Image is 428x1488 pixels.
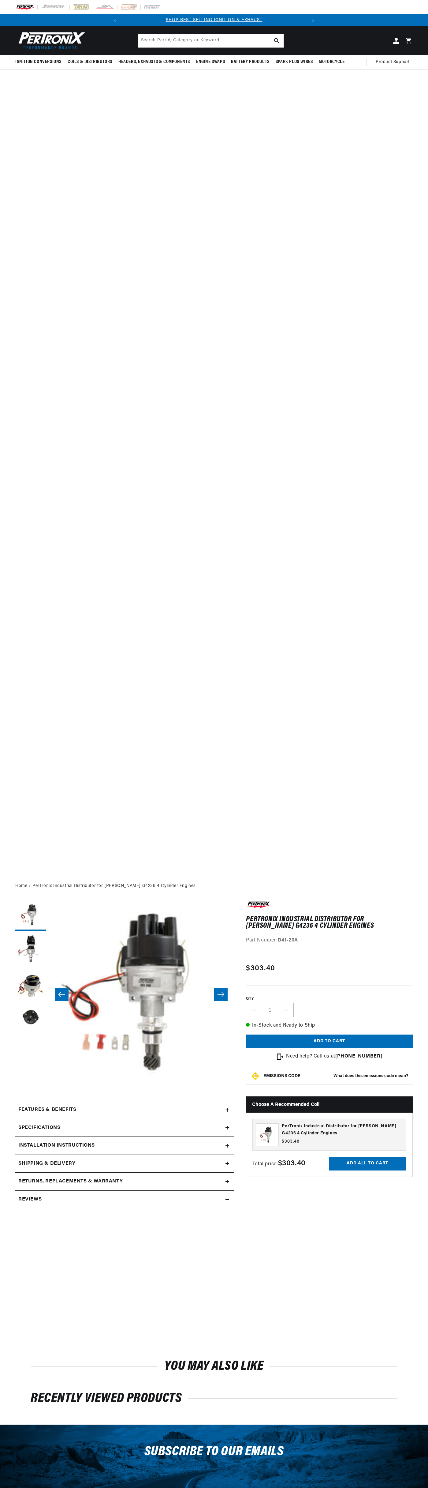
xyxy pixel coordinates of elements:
button: Load image 2 in gallery view [15,934,46,964]
h2: RECENTLY VIEWED PRODUCTS [31,1393,397,1404]
media-gallery: Gallery Viewer [15,900,234,1088]
strong: D41-20A [278,938,298,943]
button: EMISSIONS CODEWhat does this emissions code mean? [263,1073,408,1079]
summary: Coils & Distributors [65,55,115,69]
span: $303.40 [246,963,275,974]
summary: Ignition Conversions [15,55,65,69]
button: Add all to cart [329,1157,406,1170]
a: SHOP BEST SELLING IGNITION & EXHAUST [166,18,262,22]
img: Pertronix [15,30,86,51]
button: Load image 3 in gallery view [15,968,46,998]
a: PerTronix Industrial Distributor for [PERSON_NAME] G4236 4 Cylinder Engines [32,883,196,889]
div: Announcement [121,17,307,24]
span: Battery Products [231,59,270,65]
span: Product Support [376,59,410,66]
strong: $303.40 [278,1160,306,1167]
div: Part Number: [246,937,413,945]
summary: Reviews [15,1191,234,1208]
div: 1 of 2 [121,17,307,24]
h2: Reviews [18,1196,42,1204]
summary: Specifications [15,1119,234,1137]
a: Home [15,883,27,889]
h2: Features & Benefits [18,1106,76,1114]
span: Coils & Distributors [68,59,112,65]
h2: You may also like [31,1361,397,1372]
span: Engine Swaps [196,59,225,65]
summary: Headers, Exhausts & Components [115,55,193,69]
h1: PerTronix Industrial Distributor for [PERSON_NAME] G4236 4 Cylinder Engines [246,916,413,929]
label: QTY [246,996,413,1001]
summary: Battery Products [228,55,273,69]
span: $303.40 [282,1138,300,1145]
h2: Specifications [18,1124,60,1132]
span: Ignition Conversions [15,59,61,65]
h2: Returns, Replacements & Warranty [18,1178,123,1186]
button: Slide left [55,988,69,1001]
button: Translation missing: en.sections.announcements.previous_announcement [109,14,121,26]
strong: EMISSIONS CODE [263,1074,300,1078]
input: Search Part #, Category or Keyword [138,34,284,47]
summary: Shipping & Delivery [15,1155,234,1173]
img: Emissions code [251,1071,260,1081]
summary: Spark Plug Wires [273,55,316,69]
button: Load image 4 in gallery view [15,1001,46,1032]
summary: Product Support [376,55,413,70]
span: Motorcycle [319,59,344,65]
summary: Engine Swaps [193,55,228,69]
button: Load image 1 in gallery view [15,900,46,931]
p: Need help? Call us at [286,1053,382,1061]
a: [PHONE_NUMBER] [335,1054,382,1059]
strong: What does this emissions code mean? [333,1074,408,1078]
p: In-Stock and Ready to Ship [246,1022,413,1030]
span: Total price: [252,1162,305,1167]
summary: Installation instructions [15,1137,234,1155]
span: Headers, Exhausts & Components [118,59,190,65]
summary: Returns, Replacements & Warranty [15,1173,234,1190]
button: Add to cart [246,1035,413,1048]
nav: breadcrumbs [15,883,413,889]
h2: Installation instructions [18,1142,95,1150]
button: Search Part #, Category or Keyword [270,34,284,47]
summary: Features & Benefits [15,1101,234,1119]
span: Spark Plug Wires [276,59,313,65]
button: Translation missing: en.sections.announcements.next_announcement [307,14,319,26]
h3: Subscribe to our emails [144,1446,284,1458]
button: Slide right [214,988,228,1001]
h2: Shipping & Delivery [18,1160,75,1168]
summary: Motorcycle [316,55,348,69]
h2: Choose a Recommended Coil [246,1096,413,1113]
